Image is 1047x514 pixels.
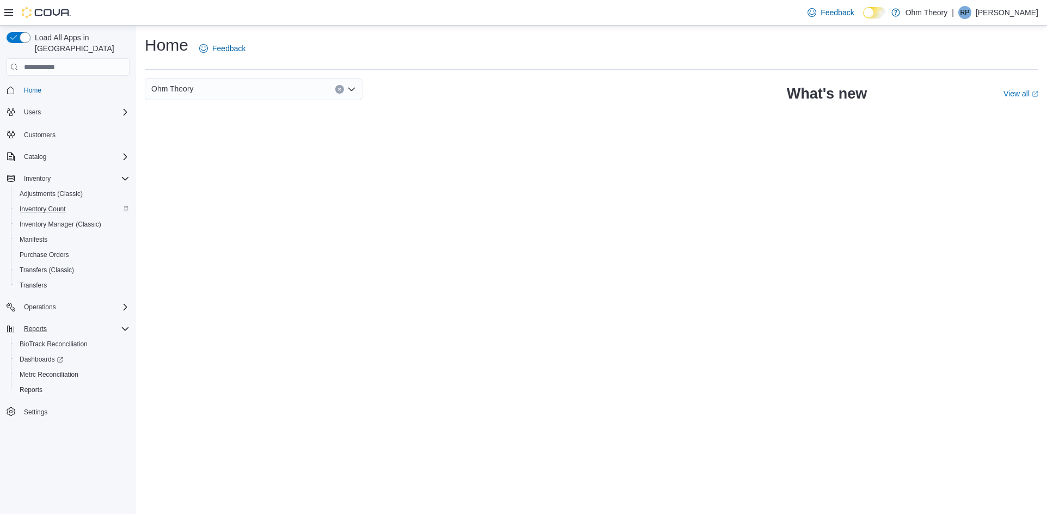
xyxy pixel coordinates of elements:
a: Adjustments (Classic) [15,187,87,200]
a: Purchase Orders [15,248,73,261]
span: Transfers (Classic) [20,266,74,274]
span: Settings [24,408,47,417]
button: BioTrack Reconciliation [11,336,134,352]
span: Ohm Theory [151,82,194,95]
a: BioTrack Reconciliation [15,338,92,351]
button: Open list of options [347,85,356,94]
span: Inventory Manager (Classic) [15,218,130,231]
a: Customers [20,128,60,142]
button: Reports [20,322,51,335]
span: Metrc Reconciliation [20,370,78,379]
span: Load All Apps in [GEOGRAPHIC_DATA] [30,32,130,54]
button: Settings [2,404,134,420]
button: Catalog [2,149,134,164]
button: Users [20,106,45,119]
span: Customers [24,131,56,139]
h2: What's new [787,85,867,102]
a: Manifests [15,233,52,246]
span: Manifests [20,235,47,244]
button: Home [2,82,134,98]
a: Metrc Reconciliation [15,368,83,381]
span: Reports [15,383,130,396]
span: BioTrack Reconciliation [15,338,130,351]
span: Reports [20,322,130,335]
button: Operations [2,299,134,315]
span: RP [960,6,970,19]
div: Romeo Patel [958,6,971,19]
button: Metrc Reconciliation [11,367,134,382]
p: [PERSON_NAME] [976,6,1038,19]
button: Inventory Count [11,201,134,217]
button: Inventory [2,171,134,186]
span: Settings [20,405,130,419]
button: Operations [20,301,60,314]
img: Cova [22,7,71,18]
span: Feedback [212,43,245,54]
button: Reports [11,382,134,397]
span: Dashboards [15,353,130,366]
span: Feedback [821,7,854,18]
span: Inventory Count [20,205,66,213]
button: Inventory [20,172,55,185]
span: Inventory Count [15,203,130,216]
span: Adjustments (Classic) [15,187,130,200]
button: Reports [2,321,134,336]
button: Purchase Orders [11,247,134,262]
a: Dashboards [11,352,134,367]
input: Dark Mode [863,7,886,19]
a: Transfers [15,279,51,292]
p: | [952,6,954,19]
span: Catalog [24,152,46,161]
a: Inventory Count [15,203,70,216]
span: Inventory Manager (Classic) [20,220,101,229]
span: Inventory [20,172,130,185]
button: Users [2,105,134,120]
svg: External link [1032,91,1038,97]
span: Adjustments (Classic) [20,189,83,198]
button: Transfers [11,278,134,293]
span: Metrc Reconciliation [15,368,130,381]
a: Inventory Manager (Classic) [15,218,106,231]
span: BioTrack Reconciliation [20,340,88,348]
span: Catalog [20,150,130,163]
button: Inventory Manager (Classic) [11,217,134,232]
button: Clear input [335,85,344,94]
span: Purchase Orders [15,248,130,261]
span: Reports [24,325,47,333]
button: Manifests [11,232,134,247]
span: Users [24,108,41,117]
span: Manifests [15,233,130,246]
a: Feedback [803,2,858,23]
a: Home [20,84,46,97]
span: Customers [20,127,130,141]
a: View allExternal link [1003,89,1038,98]
button: Customers [2,126,134,142]
a: Feedback [195,38,250,59]
span: Operations [24,303,56,311]
h1: Home [145,34,188,56]
span: Reports [20,385,42,394]
span: Inventory [24,174,51,183]
a: Dashboards [15,353,67,366]
span: Dashboards [20,355,63,364]
span: Users [20,106,130,119]
span: Purchase Orders [20,250,69,259]
span: Transfers [20,281,47,290]
span: Home [20,83,130,97]
span: Home [24,86,41,95]
button: Catalog [20,150,51,163]
button: Adjustments (Classic) [11,186,134,201]
a: Transfers (Classic) [15,264,78,277]
a: Settings [20,406,52,419]
button: Transfers (Classic) [11,262,134,278]
span: Operations [20,301,130,314]
span: Transfers (Classic) [15,264,130,277]
p: Ohm Theory [906,6,948,19]
a: Reports [15,383,47,396]
span: Transfers [15,279,130,292]
nav: Complex example [7,78,130,448]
